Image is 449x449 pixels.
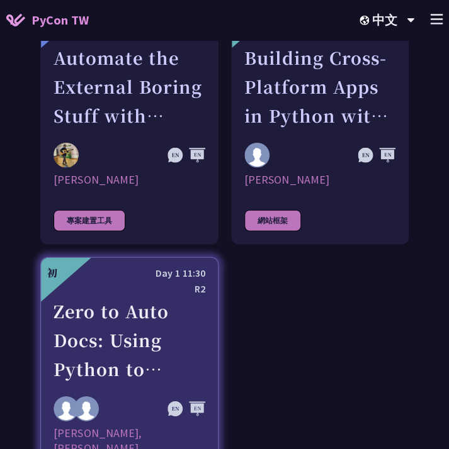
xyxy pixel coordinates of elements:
[54,210,125,231] div: 專案建置工具
[74,396,99,421] img: Tiffany Gau
[47,265,57,280] div: 初
[244,172,396,187] div: [PERSON_NAME]
[54,143,79,168] img: Ryosuke Tanno
[244,143,270,168] img: Cyrus Mante
[231,4,409,245] a: 初 Day 1 10:50 R2 Building Cross-Platform Apps in Python with Flet Cyrus Mante [PERSON_NAME] 網站框架
[54,281,205,297] div: R2
[54,265,205,281] div: Day 1 11:30
[360,16,372,25] img: Locale Icon
[6,4,89,36] a: PyCon TW
[54,172,205,187] div: [PERSON_NAME]
[31,11,89,30] span: PyCon TW
[244,210,301,231] div: 網站框架
[54,297,205,384] div: Zero to Auto Docs: Using Python to Generate and Deploy Static Sites
[40,4,219,245] a: 中 Day 1 14:15 R0 Automate the External Boring Stuff with Python: Exploring Model Context Protocol...
[54,396,79,421] img: Daniel Gau
[54,43,205,130] div: Automate the External Boring Stuff with Python: Exploring Model Context Protocol (MCP)
[6,14,25,26] img: Home icon of PyCon TW 2025
[244,43,396,130] div: Building Cross-Platform Apps in Python with Flet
